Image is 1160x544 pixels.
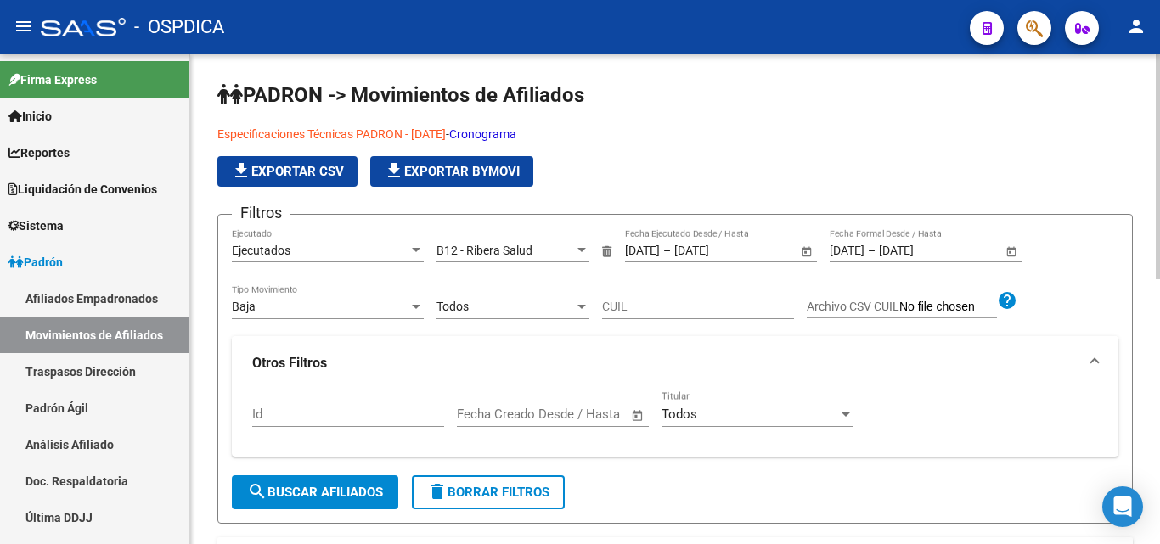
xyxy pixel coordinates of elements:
[217,156,358,187] button: Exportar CSV
[436,244,532,257] span: B12 - Ribera Salud
[217,83,584,107] span: PADRON -> Movimientos de Afiliados
[232,336,1118,390] mat-expansion-panel-header: Otros Filtros
[231,164,344,179] span: Exportar CSV
[807,300,899,313] span: Archivo CSV CUIL
[232,300,256,313] span: Baja
[217,125,845,143] p: -
[232,390,1118,457] div: Otros Filtros
[427,481,448,502] mat-icon: delete
[449,127,516,141] a: Cronograma
[625,244,660,258] input: Fecha inicio
[247,485,383,500] span: Buscar Afiliados
[997,290,1017,311] mat-icon: help
[1102,486,1143,527] div: Open Intercom Messenger
[231,160,251,181] mat-icon: file_download
[8,107,52,126] span: Inicio
[252,354,327,373] strong: Otros Filtros
[232,475,398,509] button: Buscar Afiliados
[412,475,565,509] button: Borrar Filtros
[1126,16,1146,36] mat-icon: person
[8,180,157,199] span: Liquidación de Convenios
[384,160,404,181] mat-icon: file_download
[384,164,520,179] span: Exportar Bymovi
[457,407,526,422] input: Fecha inicio
[662,407,697,422] span: Todos
[232,201,290,225] h3: Filtros
[8,253,63,272] span: Padrón
[427,485,549,500] span: Borrar Filtros
[830,244,864,258] input: Fecha inicio
[247,481,267,502] mat-icon: search
[628,406,648,425] button: Open calendar
[868,244,876,258] span: –
[232,244,290,257] span: Ejecutados
[797,242,815,260] button: Open calendar
[134,8,224,46] span: - OSPDICA
[436,300,469,313] span: Todos
[879,244,962,258] input: Fecha fin
[8,143,70,162] span: Reportes
[8,216,64,235] span: Sistema
[899,300,997,315] input: Archivo CSV CUIL
[674,244,757,258] input: Fecha fin
[663,244,671,258] span: –
[14,16,34,36] mat-icon: menu
[370,156,533,187] button: Exportar Bymovi
[541,407,623,422] input: Fecha fin
[217,127,446,141] a: Especificaciones Técnicas PADRON - [DATE]
[1002,242,1020,260] button: Open calendar
[8,70,97,89] span: Firma Express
